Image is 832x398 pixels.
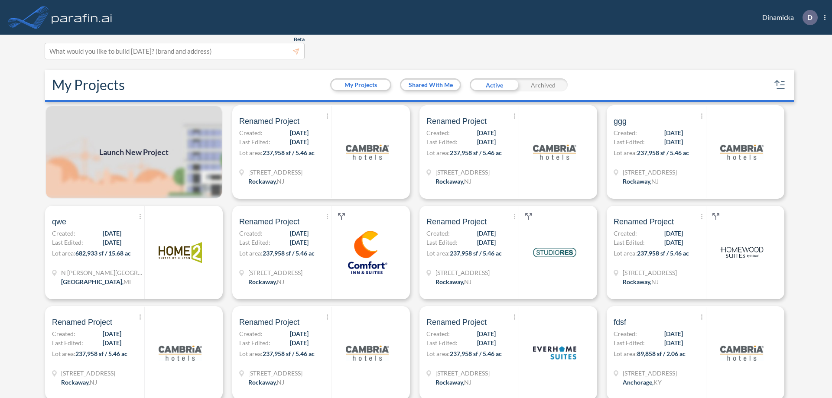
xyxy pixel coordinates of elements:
span: fdsf [614,317,626,327]
span: Anchorage , [623,379,653,386]
span: Rockaway , [435,178,464,185]
span: [GEOGRAPHIC_DATA] , [61,278,123,285]
span: Renamed Project [52,317,112,327]
span: Renamed Project [426,217,487,227]
img: logo [346,231,389,274]
img: add [45,105,223,199]
span: [DATE] [664,229,683,238]
span: 237,958 sf / 5.46 ac [637,149,689,156]
span: Last Edited: [426,238,458,247]
span: qwe [52,217,66,227]
img: logo [346,130,389,174]
span: NJ [90,379,97,386]
span: Created: [614,128,637,137]
div: Rockaway, NJ [435,177,471,186]
span: Rockaway , [248,278,277,285]
span: [DATE] [477,229,496,238]
img: logo [533,331,576,375]
span: Rockaway , [623,278,651,285]
span: Lot area: [52,249,75,257]
span: Last Edited: [239,137,270,146]
span: Lot area: [614,249,637,257]
span: Last Edited: [614,137,645,146]
span: Last Edited: [426,338,458,347]
span: Created: [426,329,450,338]
span: Created: [239,329,263,338]
span: [DATE] [664,128,683,137]
a: Launch New Project [45,105,223,199]
span: Beta [294,36,305,43]
span: [DATE] [477,238,496,247]
span: NJ [277,278,284,285]
span: Last Edited: [239,338,270,347]
span: Rockaway , [623,178,651,185]
img: logo [720,331,764,375]
img: logo [159,231,202,274]
span: Launch New Project [99,146,169,158]
span: NJ [464,278,471,285]
span: Renamed Project [239,217,299,227]
span: 321 Mt Hope Ave [623,268,677,277]
span: Last Edited: [426,137,458,146]
span: [DATE] [290,137,309,146]
span: Created: [52,229,75,238]
span: Lot area: [426,350,450,357]
p: D [807,13,812,21]
span: 237,958 sf / 5.46 ac [263,249,315,257]
span: [DATE] [290,329,309,338]
span: Rockaway , [248,379,277,386]
button: Shared With Me [401,80,460,90]
span: [DATE] [103,338,121,347]
span: Lot area: [426,249,450,257]
div: Anchorage, KY [623,378,662,387]
span: 237,958 sf / 5.46 ac [450,249,502,257]
div: Rockaway, NJ [248,378,284,387]
img: logo [533,231,576,274]
span: [DATE] [664,137,683,146]
span: [DATE] [103,238,121,247]
span: 682,933 sf / 15.68 ac [75,249,131,257]
span: [DATE] [103,229,121,238]
span: 237,958 sf / 5.46 ac [637,249,689,257]
span: [DATE] [477,128,496,137]
img: logo [533,130,576,174]
span: 237,958 sf / 5.46 ac [75,350,127,357]
span: 321 Mt Hope Ave [248,369,302,378]
span: Lot area: [614,149,637,156]
span: Last Edited: [52,338,83,347]
span: 321 Mt Hope Ave [248,268,302,277]
span: [DATE] [477,329,496,338]
span: Last Edited: [614,338,645,347]
span: 89,858 sf / 2.06 ac [637,350,686,357]
span: [DATE] [664,338,683,347]
span: Lot area: [614,350,637,357]
div: Archived [519,78,568,91]
span: N Wyndham Hill Dr NE [61,268,143,277]
div: Active [470,78,519,91]
span: MI [123,278,131,285]
div: Rockaway, NJ [623,177,659,186]
span: 321 Mt Hope Ave [435,168,490,177]
span: Renamed Project [426,116,487,126]
span: 237,958 sf / 5.46 ac [450,350,502,357]
span: [DATE] [664,329,683,338]
span: [DATE] [103,329,121,338]
span: Created: [426,128,450,137]
span: Rockaway , [248,178,277,185]
div: Rockaway, NJ [435,378,471,387]
span: Last Edited: [239,238,270,247]
button: My Projects [331,80,390,90]
span: 321 Mt Hope Ave [623,168,677,177]
span: Renamed Project [239,116,299,126]
span: [DATE] [477,137,496,146]
span: Lot area: [239,350,263,357]
span: 321 Mt Hope Ave [435,268,490,277]
span: Lot area: [426,149,450,156]
span: [DATE] [290,229,309,238]
img: logo [346,331,389,375]
span: Created: [614,329,637,338]
span: NJ [651,178,659,185]
span: Renamed Project [426,317,487,327]
div: Dinamicka [749,10,825,25]
div: Rockaway, NJ [248,277,284,286]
